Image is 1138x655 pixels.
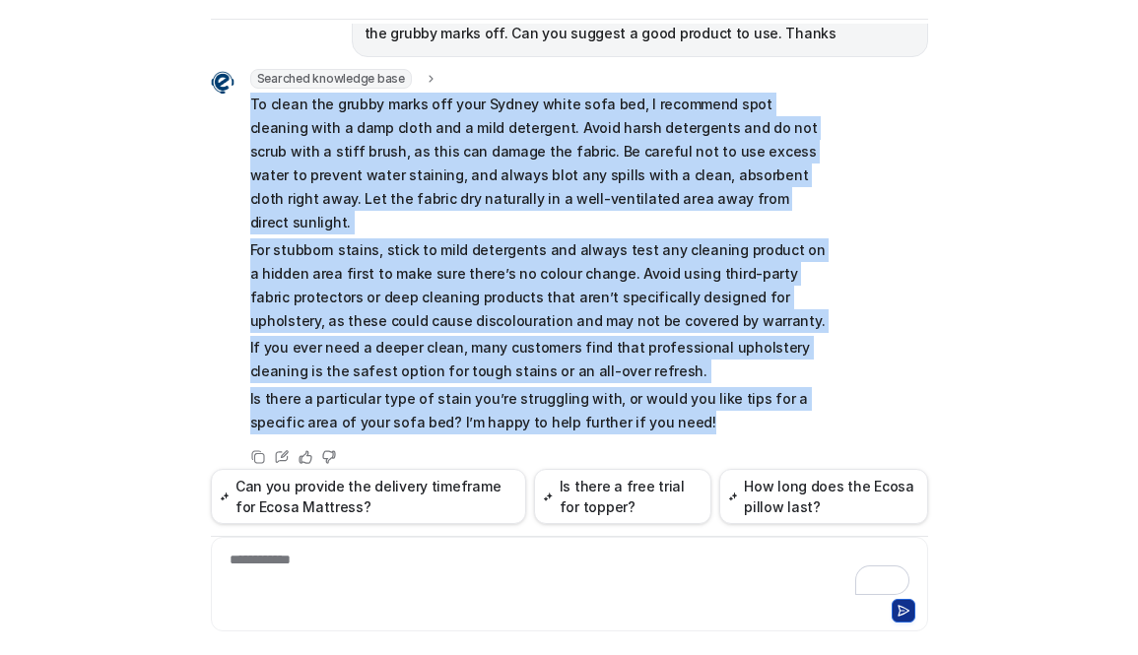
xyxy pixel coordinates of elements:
[250,387,827,434] p: Is there a particular type of stain you’re struggling with, or would you like tips for a specific...
[719,469,928,524] button: How long does the Ecosa pillow last?
[216,550,923,595] div: To enrich screen reader interactions, please activate Accessibility in Grammarly extension settings
[250,238,827,333] p: For stubborn stains, stick to mild detergents and always test any cleaning product on a hidden ar...
[250,69,412,89] span: Searched knowledge base
[250,93,827,234] p: To clean the grubby marks off your Sydney white sofa bed, I recommend spot cleaning with a damp c...
[534,469,710,524] button: Is there a free trial for topper?
[250,336,827,383] p: If you ever need a deeper clean, many customers find that professional upholstery cleaning is the...
[211,71,234,95] img: Widget
[211,469,527,524] button: Can you provide the delivery timeframe for Ecosa Mattress?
